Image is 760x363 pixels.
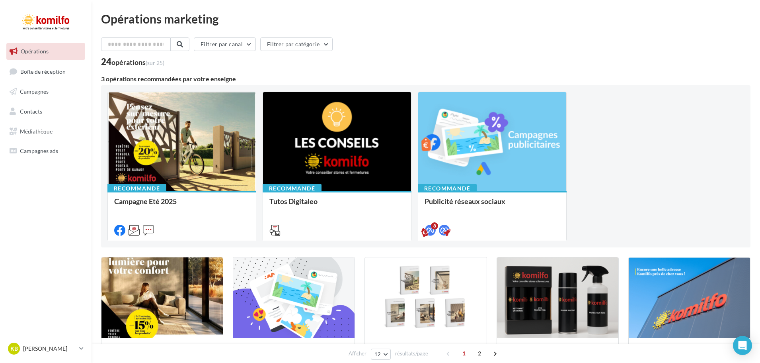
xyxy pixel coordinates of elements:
[5,43,87,60] a: Opérations
[473,347,486,360] span: 2
[10,345,18,353] span: KB
[733,336,752,355] div: Open Intercom Messenger
[263,184,322,193] div: Recommandé
[20,128,53,134] span: Médiathèque
[371,349,391,360] button: 12
[20,68,66,75] span: Boîte de réception
[5,63,87,80] a: Boîte de réception
[23,345,76,353] p: [PERSON_NAME]
[6,341,85,356] a: KB [PERSON_NAME]
[5,83,87,100] a: Campagnes
[260,37,333,51] button: Filtrer par catégorie
[349,350,366,357] span: Afficher
[20,88,49,95] span: Campagnes
[101,57,164,66] div: 24
[146,59,164,66] span: (sur 25)
[21,48,49,55] span: Opérations
[5,103,87,120] a: Contacts
[269,197,318,206] span: Tutos Digitaleo
[111,59,164,66] div: opérations
[101,76,750,82] div: 3 opérations recommandées par votre enseigne
[101,13,750,25] div: Opérations marketing
[425,197,505,206] span: Publicité réseaux sociaux
[431,222,438,230] div: 8
[5,143,87,159] a: Campagnes ads
[395,350,428,357] span: résultats/page
[107,184,166,193] div: Recommandé
[20,147,58,154] span: Campagnes ads
[458,347,470,360] span: 1
[5,123,87,140] a: Médiathèque
[114,197,177,206] span: Campagne Eté 2025
[374,351,381,357] span: 12
[194,37,256,51] button: Filtrer par canal
[418,184,477,193] div: Recommandé
[20,108,42,115] span: Contacts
